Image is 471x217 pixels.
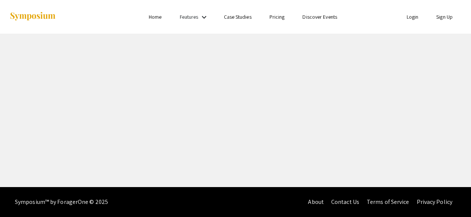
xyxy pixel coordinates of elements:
[270,13,285,20] a: Pricing
[180,13,198,20] a: Features
[331,198,359,206] a: Contact Us
[417,198,452,206] a: Privacy Policy
[200,13,209,22] mat-icon: Expand Features list
[436,13,453,20] a: Sign Up
[367,198,409,206] a: Terms of Service
[308,198,324,206] a: About
[302,13,337,20] a: Discover Events
[224,13,252,20] a: Case Studies
[15,187,108,217] div: Symposium™ by ForagerOne © 2025
[149,13,161,20] a: Home
[9,12,56,22] img: Symposium by ForagerOne
[407,13,419,20] a: Login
